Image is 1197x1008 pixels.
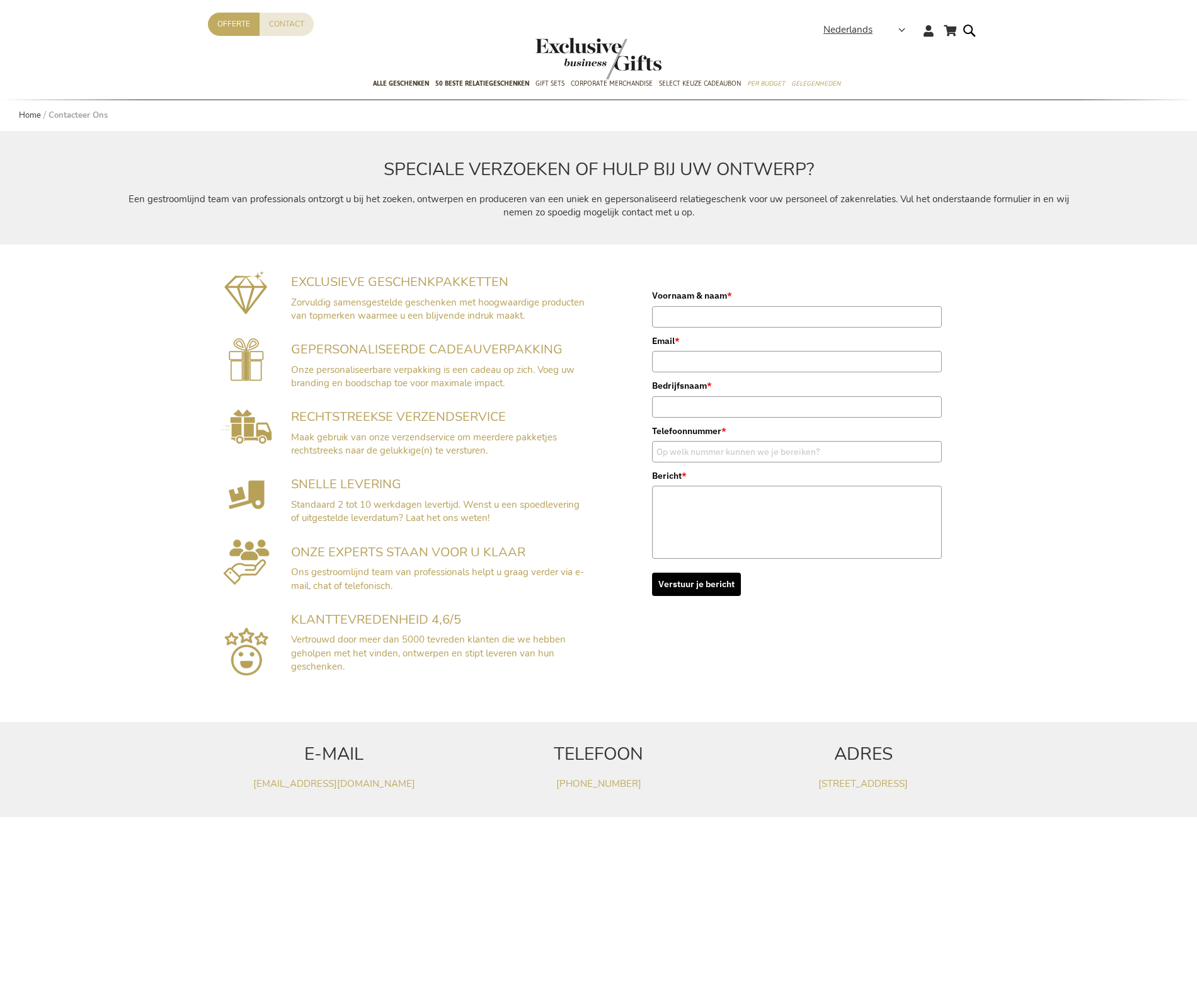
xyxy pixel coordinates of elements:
span: SNELLE LEVERING [291,476,401,493]
a: [STREET_ADDRESS] [818,777,908,790]
span: KLANTTEVREDENHEID 4,6/5 [291,611,461,628]
a: Select Keuze Cadeaubon [659,69,741,100]
span: GEPERSONALISEERDE CADEAUVERPAKKING [291,341,563,358]
a: Home [19,110,41,121]
button: Verstuur je bericht [652,573,741,596]
a: 50 beste relatiegeschenken [435,69,529,100]
label: Bericht [652,469,942,483]
h2: E-MAIL [208,745,460,764]
a: [EMAIL_ADDRESS][DOMAIN_NAME] [253,777,415,790]
a: Rechtstreekse Verzendservice [220,435,272,447]
a: Offerte [208,13,260,36]
span: ONZE EXPERTS STAAN VOOR U KLAAR [291,544,525,561]
span: 50 beste relatiegeschenken [435,77,529,90]
span: Onze personaliseerbare verpakking is een cadeau op zich. Voeg uw branding en boodschap toe voor m... [291,364,575,389]
img: Exclusive Business gifts logo [535,38,661,79]
span: Standaard 2 tot 10 werkdagen levertijd. Wenst u een spoedlevering of uitgestelde leverdatum? Laat... [291,498,580,524]
img: Rechtstreekse Verzendservice [220,409,272,444]
span: Select Keuze Cadeaubon [659,77,741,90]
strong: Contacteer Ons [49,110,108,121]
h2: TELEFOON [472,745,724,764]
span: Ons gestroomlijnd team van professionals helpt u graag verder via e-mail, chat of telefonisch. [291,566,584,592]
label: Telefoonnummer [652,424,942,438]
input: Op welk nummer kunnen we je bereiken? [652,441,942,462]
a: Alle Geschenken [373,69,429,100]
a: Per Budget [747,69,785,100]
span: Gelegenheden [791,77,840,90]
h2: ADRES [737,745,989,764]
a: Google Reviews Exclusive Business Gifts [224,666,268,679]
a: Contact [260,13,314,36]
h2: SPECIALE VERZOEKEN OF HULP BIJ UW ONTWERP? [120,160,1077,180]
label: Email [652,334,942,348]
span: Per Budget [747,77,785,90]
img: Exclusieve geschenkpakketten mét impact [224,270,268,314]
img: Sluit U Aan Bij Meer Dan 5.000+ Tevreden Klanten [224,627,268,675]
p: Een gestroomlijnd team van professionals ontzorgt u bij het zoeken, ontwerpen en produceren van e... [120,193,1077,220]
a: Gelegenheden [791,69,840,100]
span: Maak gebruik van onze verzendservice om meerdere pakketjes rechtstreeks naar de gelukkige(n) te v... [291,431,557,457]
label: Voornaam & naam [652,289,942,302]
span: Nederlands [823,23,873,37]
label: Bedrijfsnaam [652,379,942,392]
a: [PHONE_NUMBER] [556,777,641,790]
span: RECHTSTREEKSE VERZENDSERVICE [291,408,506,425]
span: EXCLUSIEVE GESCHENKPAKKETTEN [291,273,508,290]
a: store logo [535,38,598,79]
span: Alle Geschenken [373,77,429,90]
span: Zorvuldig samensgestelde geschenken met hoogwaardige producten van topmerken waarmee u een blijve... [291,296,585,322]
img: Gepersonaliseerde cadeauverpakking voorzien van uw branding [229,338,264,381]
span: Vertrouwd door meer dan 5000 tevreden klanten die we hebben geholpen met het vinden, ontwerpen en... [291,633,566,673]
